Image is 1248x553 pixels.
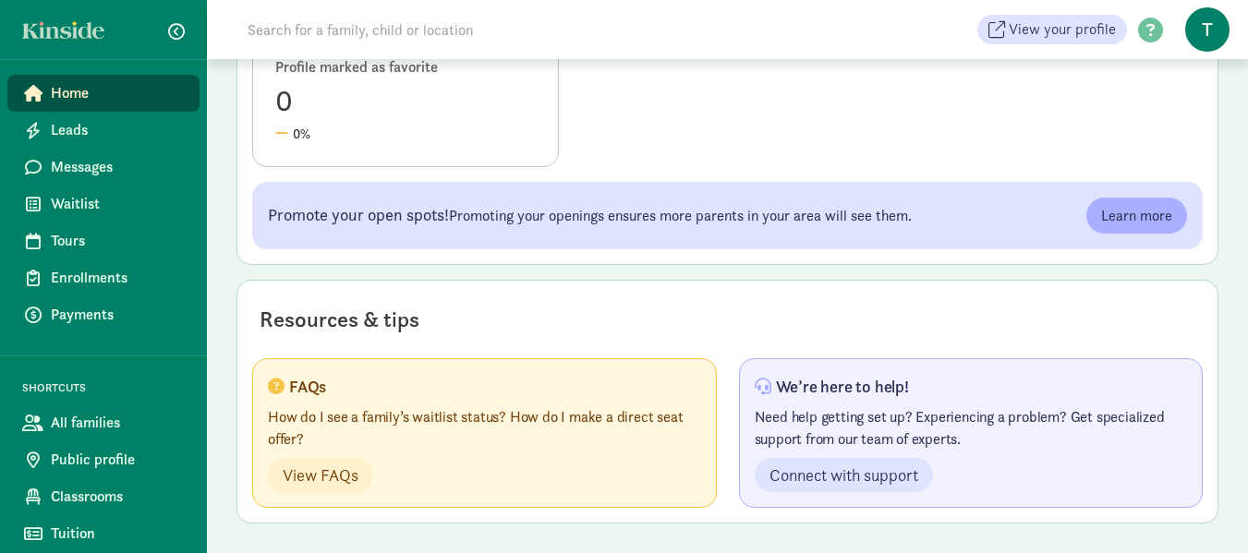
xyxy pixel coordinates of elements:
span: T [1185,7,1230,52]
a: Classrooms [7,478,200,515]
iframe: Chat Widget [1156,464,1248,553]
p: How do I see a family’s waitlist status? How do I make a direct seat offer? [268,406,701,451]
div: 0 [275,78,536,123]
span: Waitlist [51,193,185,215]
div: Resources & tips [260,303,419,336]
a: Tuition [7,515,200,552]
span: Classrooms [51,486,185,508]
a: Messages [7,149,200,186]
span: Enrollments [51,267,185,289]
span: Home [51,82,185,104]
span: View your profile [1009,18,1116,41]
span: Learn more [1101,205,1172,227]
div: 0% [275,123,536,144]
a: View FAQs [268,458,373,492]
span: Tours [51,230,185,252]
a: Enrollments [7,259,200,296]
a: Waitlist [7,186,200,222]
a: Payments [7,296,200,333]
span: Public profile [51,449,185,471]
span: Payments [51,304,185,326]
span: All families [51,412,185,434]
a: Leads [7,112,200,149]
input: Search for a family, child or location [236,11,755,48]
p: Promoting your openings ensures more parents in your area will see them. [268,204,912,227]
span: Leads [51,119,185,141]
a: Learn more [1086,198,1187,234]
a: Home [7,75,200,112]
span: View FAQs [283,463,358,487]
span: Connect with support [769,463,918,487]
span: Tuition [51,523,185,545]
p: FAQs [289,376,326,397]
a: Connect with support [755,458,933,492]
a: Tours [7,222,200,259]
a: View your profile [977,15,1127,44]
p: Need help getting set up? Experiencing a problem? Get specialized support from our team of experts. [755,406,1188,451]
a: Public profile [7,441,200,478]
div: Profile marked as favorite [275,56,536,78]
p: We’re here to help! [776,376,909,397]
span: Messages [51,156,185,178]
span: Promote your open spots! [268,204,449,225]
a: All families [7,404,200,441]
